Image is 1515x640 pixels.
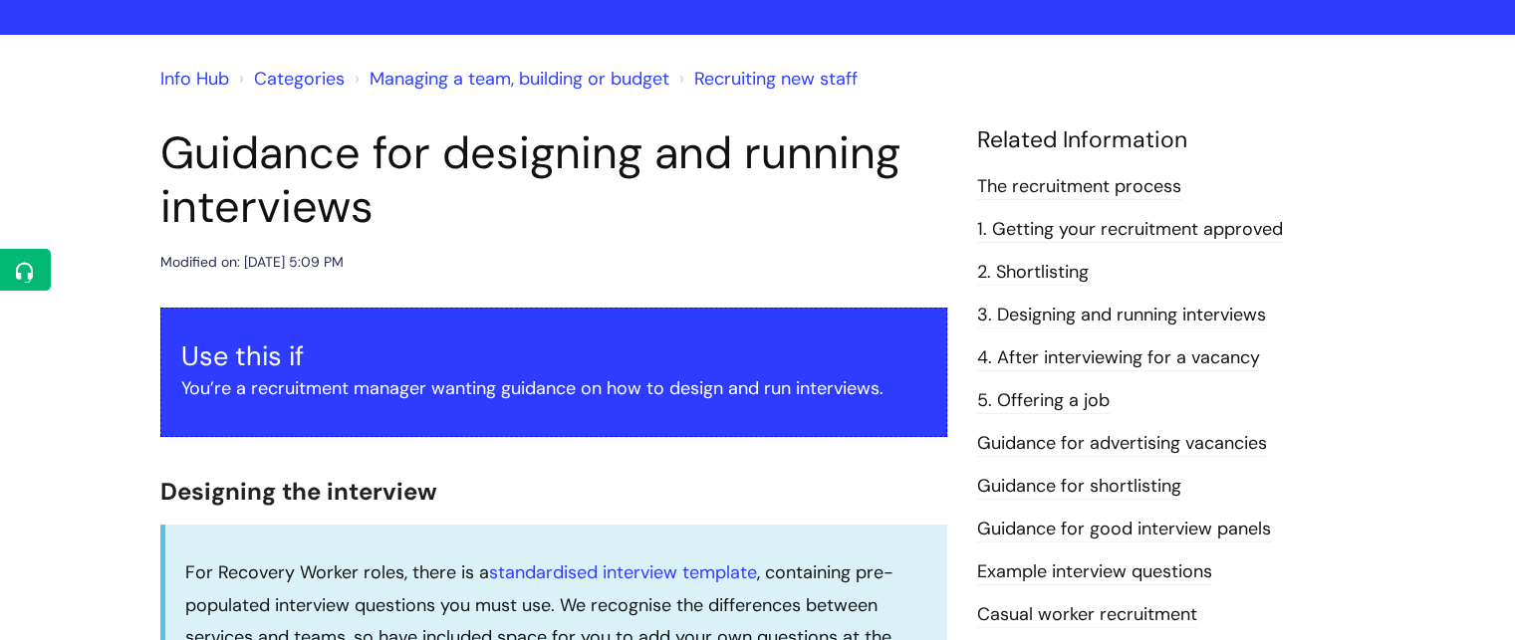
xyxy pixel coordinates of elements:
[160,250,344,275] div: Modified on: [DATE] 5:09 PM
[181,340,926,372] h3: Use this if
[977,517,1271,542] a: Guidance for good interview panels
[977,431,1267,457] a: Guidance for advertising vacancies
[977,559,1212,585] a: Example interview questions
[181,372,926,404] p: You’re a recruitment manager wanting guidance on how to design and run interviews.
[674,63,858,95] li: Recruiting new staff
[234,63,345,95] li: Solution home
[254,67,345,91] a: Categories
[694,67,858,91] a: Recruiting new staff
[489,560,757,584] a: standardised interview template
[977,260,1089,286] a: 2. Shortlisting
[370,67,669,91] a: Managing a team, building or budget
[350,63,669,95] li: Managing a team, building or budget
[977,126,1356,154] h4: Related Information
[977,303,1266,328] a: 3. Designing and running interviews
[977,388,1110,414] a: 5. Offering a job
[160,476,437,507] span: Designing the interview
[977,174,1181,200] a: The recruitment process
[977,217,1283,243] a: 1. Getting your recruitment approved
[977,474,1181,500] a: Guidance for shortlisting
[160,126,947,234] h1: Guidance for designing and running interviews
[977,345,1260,371] a: 4. After interviewing for a vacancy
[977,602,1197,628] a: Casual worker recruitment
[160,67,229,91] a: Info Hub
